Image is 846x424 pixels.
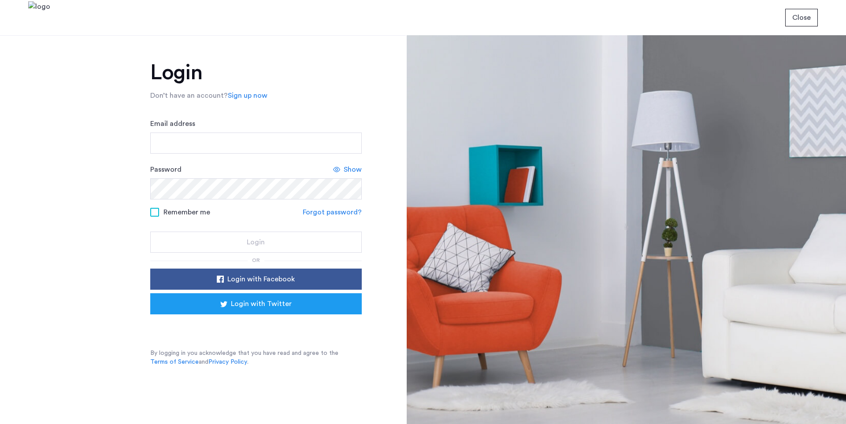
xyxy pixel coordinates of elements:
a: Sign up now [228,90,267,101]
span: Don’t have an account? [150,92,228,99]
span: or [252,258,260,263]
span: Show [344,164,362,175]
p: By logging in you acknowledge that you have read and agree to the and . [150,349,362,366]
span: Login with Facebook [227,274,295,284]
img: logo [28,1,50,34]
span: Login with Twitter [231,299,292,309]
h1: Login [150,62,362,83]
label: Email address [150,118,195,129]
span: Remember me [163,207,210,218]
a: Terms of Service [150,358,199,366]
button: button [150,269,362,290]
button: button [150,293,362,314]
button: button [785,9,818,26]
span: Login [247,237,265,247]
a: Forgot password? [303,207,362,218]
a: Privacy Policy [208,358,247,366]
span: Close [792,12,811,23]
label: Password [150,164,182,175]
button: button [150,232,362,253]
